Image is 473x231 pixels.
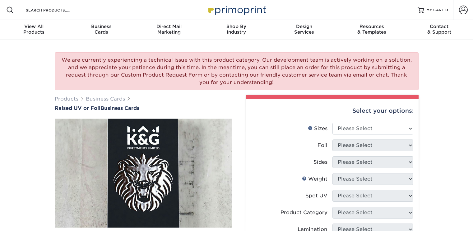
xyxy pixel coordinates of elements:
[406,20,473,40] a: Contact& Support
[135,24,203,29] span: Direct Mail
[281,209,327,216] div: Product Category
[55,105,232,111] a: Raised UV or FoilBusiness Cards
[406,24,473,29] span: Contact
[445,8,448,12] span: 0
[270,24,338,29] span: Design
[135,20,203,40] a: Direct MailMarketing
[67,20,135,40] a: BusinessCards
[313,158,327,166] div: Sides
[308,125,327,132] div: Sizes
[305,192,327,200] div: Spot UV
[203,20,270,40] a: Shop ByIndustry
[270,24,338,35] div: Services
[55,96,78,102] a: Products
[302,175,327,183] div: Weight
[203,24,270,29] span: Shop By
[67,24,135,29] span: Business
[135,24,203,35] div: Marketing
[426,7,444,13] span: MY CART
[25,6,86,14] input: SEARCH PRODUCTS.....
[318,142,327,149] div: Foil
[338,20,405,40] a: Resources& Templates
[338,24,405,29] span: Resources
[251,99,414,123] div: Select your options:
[270,20,338,40] a: DesignServices
[55,105,100,111] span: Raised UV or Foil
[406,24,473,35] div: & Support
[206,3,268,16] img: Primoprint
[55,105,232,111] h1: Business Cards
[55,52,419,90] div: We are currently experiencing a technical issue with this product category. Our development team ...
[203,24,270,35] div: Industry
[338,24,405,35] div: & Templates
[67,24,135,35] div: Cards
[86,96,125,102] a: Business Cards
